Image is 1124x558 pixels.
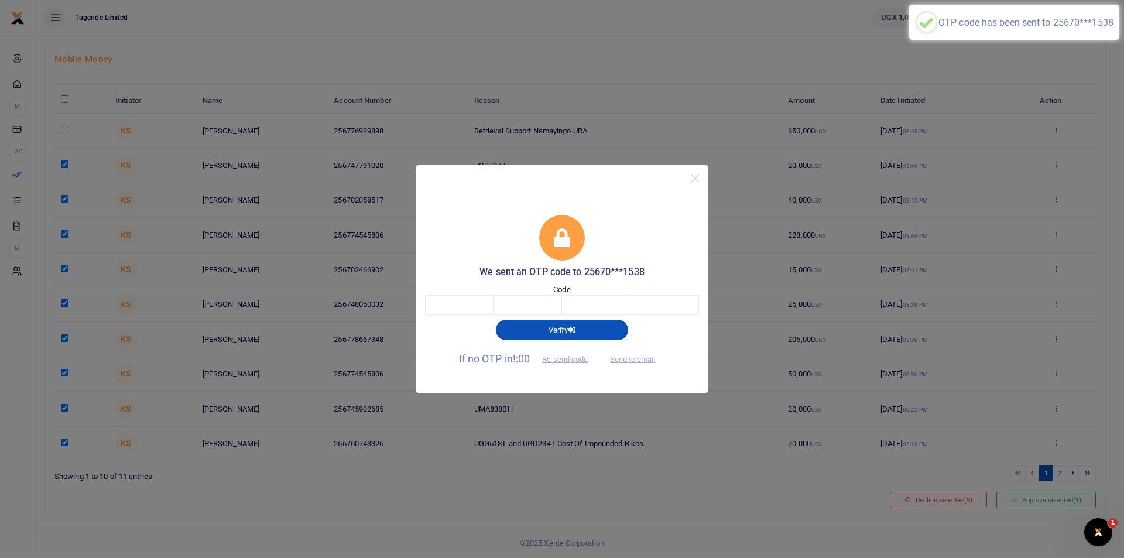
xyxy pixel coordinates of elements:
[496,320,628,340] button: Verify
[459,352,598,365] span: If no OTP in
[1084,518,1112,546] iframe: Intercom live chat
[687,170,704,187] button: Close
[938,17,1113,28] div: OTP code has been sent to 25670***1538
[425,266,699,278] h5: We sent an OTP code to 25670***1538
[553,284,570,296] label: Code
[1108,518,1118,528] span: 1
[513,352,530,365] span: !:00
